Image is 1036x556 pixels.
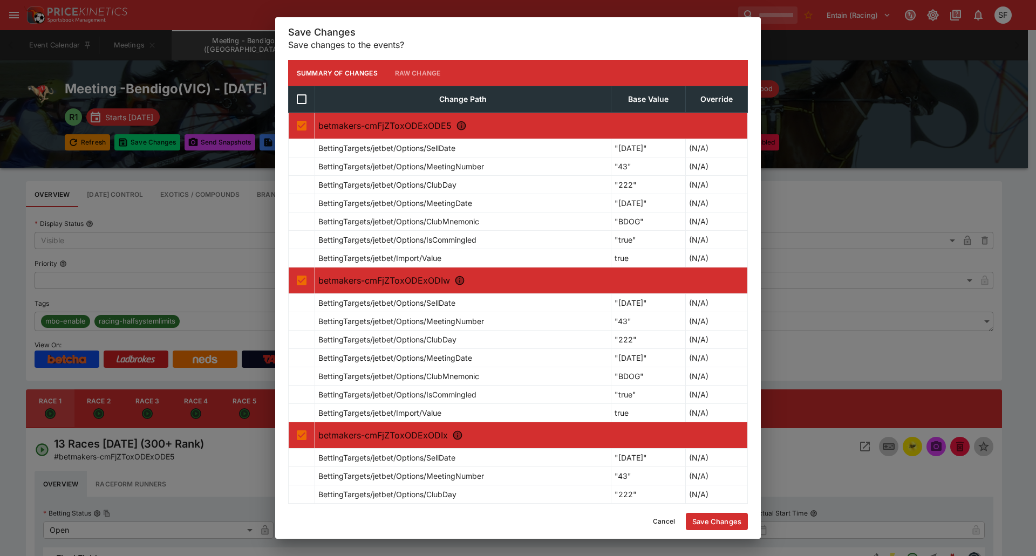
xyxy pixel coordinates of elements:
[318,297,455,308] p: BettingTargets/jetbet/Options/SellDate
[318,389,476,400] p: BettingTargets/jetbet/Options/IsCommingled
[318,197,472,209] p: BettingTargets/jetbet/Options/MeetingDate
[611,176,685,194] td: "222"
[686,157,748,176] td: (N/A)
[318,252,441,264] p: BettingTargets/jetbet/Import/Value
[454,275,465,286] svg: R2 - Bendigo Advertiser (300+ Rank)
[611,404,685,422] td: true
[611,139,685,157] td: "[DATE]"
[611,194,685,212] td: "[DATE]"
[318,161,484,172] p: BettingTargets/jetbet/Options/MeetingNumber
[611,485,685,504] td: "222"
[686,513,748,530] button: Save Changes
[611,86,685,113] th: Base Value
[318,315,484,327] p: BettingTargets/jetbet/Options/MeetingNumber
[686,231,748,249] td: (N/A)
[611,367,685,386] td: "BDOG"
[318,470,484,482] p: BettingTargets/jetbet/Options/MeetingNumber
[318,407,441,418] p: BettingTargets/jetbet/Import/Value
[686,349,748,367] td: (N/A)
[318,352,472,363] p: BettingTargets/jetbet/Options/MeetingDate
[686,86,748,113] th: Override
[318,452,455,463] p: BettingTargets/jetbet/Options/SellDate
[686,212,748,231] td: (N/A)
[318,119,744,132] p: betmakers-cmFjZToxODExODE5
[686,331,748,349] td: (N/A)
[318,142,455,154] p: BettingTargets/jetbet/Options/SellDate
[686,467,748,485] td: (N/A)
[646,513,681,530] button: Cancel
[686,176,748,194] td: (N/A)
[452,430,463,441] svg: R3 - Sportsbet Fast Form (300+ Rank)
[611,212,685,231] td: "BDOG"
[318,179,456,190] p: BettingTargets/jetbet/Options/ClubDay
[288,38,748,51] p: Save changes to the events?
[686,139,748,157] td: (N/A)
[611,467,685,485] td: "43"
[611,386,685,404] td: "true"
[686,504,748,522] td: (N/A)
[686,294,748,312] td: (N/A)
[318,274,744,287] p: betmakers-cmFjZToxODExODIw
[611,449,685,467] td: "[DATE]"
[318,234,476,245] p: BettingTargets/jetbet/Options/IsCommingled
[611,312,685,331] td: "43"
[611,504,685,522] td: "[DATE]"
[686,449,748,467] td: (N/A)
[611,331,685,349] td: "222"
[386,60,449,86] button: Raw Change
[288,26,748,38] h5: Save Changes
[686,312,748,331] td: (N/A)
[288,60,386,86] button: Summary of Changes
[318,429,744,442] p: betmakers-cmFjZToxODExODIx
[315,86,611,113] th: Change Path
[611,349,685,367] td: "[DATE]"
[318,370,479,382] p: BettingTargets/jetbet/Options/ClubMnemonic
[318,334,456,345] p: BettingTargets/jetbet/Options/ClubDay
[611,249,685,267] td: true
[318,216,479,227] p: BettingTargets/jetbet/Options/ClubMnemonic
[686,404,748,422] td: (N/A)
[686,367,748,386] td: (N/A)
[318,489,456,500] p: BettingTargets/jetbet/Options/ClubDay
[686,485,748,504] td: (N/A)
[611,294,685,312] td: "[DATE]"
[456,120,467,131] svg: R1 - 13 Races Today (300+ Rank)
[611,231,685,249] td: "true"
[686,194,748,212] td: (N/A)
[686,386,748,404] td: (N/A)
[686,249,748,267] td: (N/A)
[611,157,685,176] td: "43"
